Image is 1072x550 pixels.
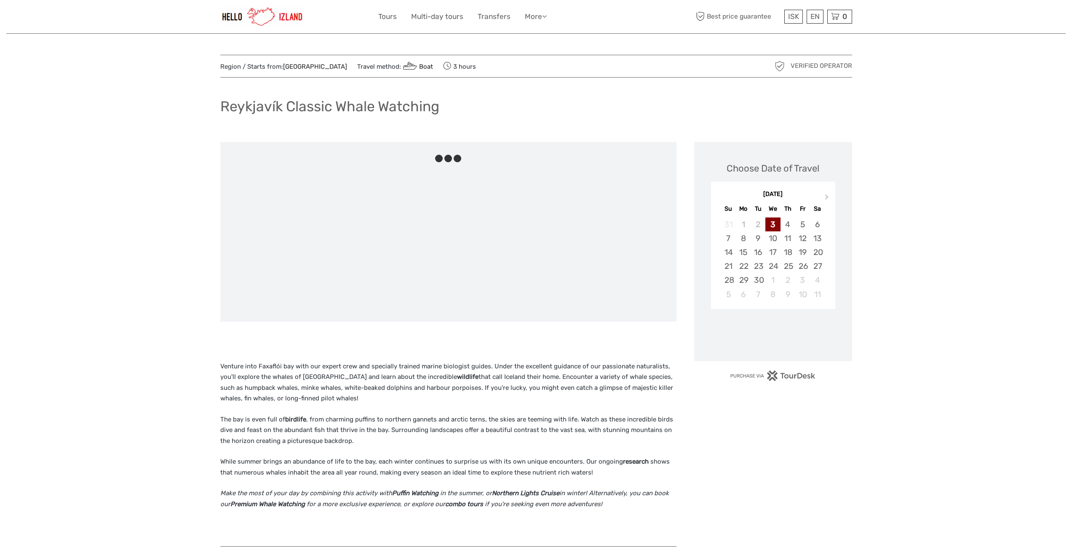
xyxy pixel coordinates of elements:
[765,245,780,259] div: Choose Wednesday, September 17th, 2025
[220,361,676,404] p: Venture into Faxaflói bay with our expert crew and specially trained marine biologist guides. Und...
[220,98,439,115] h1: Reykjavík Classic Whale Watching
[220,62,347,71] span: Region / Starts from:
[220,456,676,478] p: While summer brings an abundance of life to the bay, each winter continues to surprise us with it...
[721,287,736,301] div: Choose Sunday, October 5th, 2025
[736,287,751,301] div: Choose Monday, October 6th, 2025
[283,63,347,70] a: [GEOGRAPHIC_DATA]
[795,203,810,215] div: Fr
[525,11,547,23] a: More
[810,273,825,287] div: Choose Saturday, October 4th, 2025
[736,217,751,231] div: Not available Monday, September 1st, 2025
[795,245,810,259] div: Choose Friday, September 19th, 2025
[781,203,795,215] div: Th
[721,273,736,287] div: Choose Sunday, September 28th, 2025
[285,416,306,423] strong: birdlife
[727,162,819,175] div: Choose Date of Travel
[765,259,780,273] div: Choose Wednesday, September 24th, 2025
[220,489,392,497] em: Make the most of your day by combining this activity with
[736,231,751,245] div: Choose Monday, September 8th, 2025
[457,373,479,381] strong: wildlife
[765,203,780,215] div: We
[478,11,511,23] a: Transfers
[721,203,736,215] div: Su
[220,414,676,447] p: The bay is even full of , from charming puffins to northern gannets and arctic terns, the skies a...
[810,217,825,231] div: Choose Saturday, September 6th, 2025
[751,245,765,259] div: Choose Tuesday, September 16th, 2025
[392,489,438,497] strong: Puffin Watching
[770,331,776,336] div: Loading...
[307,500,445,508] em: for a more exclusive experience, or explore our
[736,245,751,259] div: Choose Monday, September 15th, 2025
[736,259,751,273] div: Choose Monday, September 22nd, 2025
[795,287,810,301] div: Choose Friday, October 10th, 2025
[730,370,815,381] img: PurchaseViaTourDesk.png
[788,12,799,21] span: ISK
[781,259,795,273] div: Choose Thursday, September 25th, 2025
[765,287,780,301] div: Choose Wednesday, October 8th, 2025
[485,500,602,508] em: if you're seeking even more adventures!
[751,203,765,215] div: Tu
[623,458,649,465] strong: research
[440,489,492,497] em: in the summer, or
[810,287,825,301] div: Choose Saturday, October 11th, 2025
[220,489,669,508] em: in winter! Alternatively, you can book our
[810,231,825,245] div: Choose Saturday, September 13th, 2025
[807,10,823,24] div: EN
[791,62,852,70] span: Verified Operator
[773,59,786,73] img: verified_operator_grey_128.png
[810,259,825,273] div: Choose Saturday, September 27th, 2025
[795,259,810,273] div: Choose Friday, September 26th, 2025
[765,273,780,287] div: Choose Wednesday, October 1st, 2025
[721,259,736,273] div: Choose Sunday, September 21st, 2025
[721,231,736,245] div: Choose Sunday, September 7th, 2025
[781,231,795,245] div: Choose Thursday, September 11th, 2025
[721,217,736,231] div: Not available Sunday, August 31st, 2025
[751,287,765,301] div: Choose Tuesday, October 7th, 2025
[714,217,832,301] div: month 2025-09
[751,259,765,273] div: Choose Tuesday, September 23rd, 2025
[765,217,780,231] div: Choose Wednesday, September 3rd, 2025
[230,500,305,508] strong: Premium Whale Watching
[721,245,736,259] div: Choose Sunday, September 14th, 2025
[751,231,765,245] div: Choose Tuesday, September 9th, 2025
[220,6,305,27] img: 1270-cead85dc-23af-4572-be81-b346f9cd5751_logo_small.jpg
[401,63,433,70] a: Boat
[736,273,751,287] div: Choose Monday, September 29th, 2025
[357,60,433,72] span: Travel method:
[795,217,810,231] div: Choose Friday, September 5th, 2025
[765,231,780,245] div: Choose Wednesday, September 10th, 2025
[694,10,782,24] span: Best price guarantee
[751,217,765,231] div: Not available Tuesday, September 2nd, 2025
[810,203,825,215] div: Sa
[492,489,559,497] strong: Northern Lights Cruise
[795,273,810,287] div: Choose Friday, October 3rd, 2025
[736,203,751,215] div: Mo
[751,273,765,287] div: Choose Tuesday, September 30th, 2025
[781,217,795,231] div: Choose Thursday, September 4th, 2025
[810,245,825,259] div: Choose Saturday, September 20th, 2025
[378,11,397,23] a: Tours
[445,500,483,508] strong: combo tours
[711,190,835,199] div: [DATE]
[841,12,848,21] span: 0
[821,192,834,206] button: Next Month
[411,11,463,23] a: Multi-day tours
[795,231,810,245] div: Choose Friday, September 12th, 2025
[781,287,795,301] div: Choose Thursday, October 9th, 2025
[781,245,795,259] div: Choose Thursday, September 18th, 2025
[443,60,476,72] span: 3 hours
[781,273,795,287] div: Choose Thursday, October 2nd, 2025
